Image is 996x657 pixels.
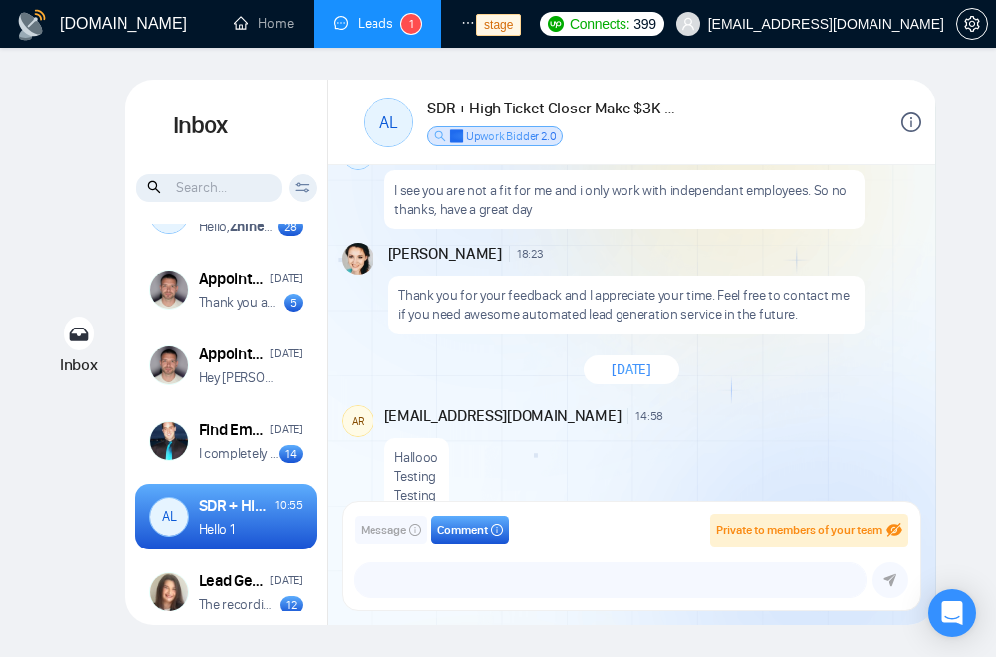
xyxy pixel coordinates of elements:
span: 1 [409,17,414,31]
h1: Inbox [125,80,328,173]
span: [EMAIL_ADDRESS][DOMAIN_NAME] [384,405,622,427]
img: Nikita Kasianov [150,271,188,309]
input: Search... [136,174,282,202]
div: [DATE] [270,571,302,590]
span: [DATE] [612,360,650,379]
button: Commentinfo-circle [431,516,509,544]
div: 5 [284,294,303,312]
span: Connects: [570,13,629,35]
a: setting [956,16,988,32]
div: AR [343,406,373,436]
p: I completely understand why you would prefer to talk here. As much as I'd like to talk business w... [199,444,279,463]
div: 12 [280,596,303,614]
div: Appointment Setter For Instagram [199,268,265,290]
span: info-circle [901,112,921,132]
img: Jonathan DeYoung [150,422,188,460]
div: 28 [278,218,303,236]
img: Agnieszka [342,243,373,275]
button: setting [956,8,988,40]
span: setting [957,16,987,32]
p: Hello, 👋🏻 [199,217,278,236]
div: [DATE] [270,269,302,288]
img: logo [16,9,48,41]
a: messageLeads1 [334,15,421,32]
span: Inbox [60,355,98,374]
span: 14:58 [635,408,663,424]
div: [DATE] [270,344,302,363]
span: Comment [437,521,488,540]
div: Find Email Leads For Upwork Client Agencies [199,419,265,441]
div: 10:55 [275,496,303,515]
p: Thank you and I appreciate your time. Feel free to contact me if you need awesome automated lead ... [199,293,282,312]
p: Hey [PERSON_NAME], thanks for applying for this position! [199,368,282,387]
img: Dariia Boichuk [150,573,188,611]
span: eye-invisible [886,522,902,538]
div: Lead Generation Expert for UX/UI designers team [199,570,265,592]
p: I see you are not a fit for me and i only work with independant employees. So no thanks, have a g... [394,181,854,219]
p: Thank you for your feedback and I appreciate your time. Feel free to contact me if you need aweso... [398,286,855,324]
a: homeHome [234,15,294,32]
span: ellipsis [461,16,475,30]
div: 14 [279,445,303,463]
sup: 1 [401,14,421,34]
button: Messageinfo-circle [355,516,427,544]
span: [PERSON_NAME] [388,243,502,265]
span: info-circle [409,524,421,536]
div: Open Intercom Messenger [928,589,976,637]
p: Hallooo [394,448,438,467]
span: 399 [633,13,655,35]
img: Nikita Kasianov [150,346,188,384]
div: Appointment Setter For Instagram [199,343,265,365]
span: ✅ Upwork Bidder 2.0 [449,129,556,143]
span: Message [361,521,406,540]
p: Testing [394,467,438,486]
div: SDR + High Ticket Closer Make $3K-$15k monthly 100% comission based only. [199,495,270,517]
span: user [681,17,695,31]
span: info-circle [491,524,503,536]
img: upwork-logo.png [548,16,564,32]
p: Hello 1 [199,520,235,539]
h1: SDR + High Ticket Closer Make $3K-$15k monthly 100% comission based only. [427,98,676,119]
strong: Zhineng Hong [230,218,315,235]
span: 18:23 [517,246,544,262]
span: search [434,130,446,142]
div: AL [150,498,188,536]
div: [DATE] [270,420,302,439]
span: Private to members of your team [716,523,882,537]
span: search [147,176,164,198]
span: stage [476,14,521,36]
div: AL [365,99,412,146]
p: The recording from the meeting on now available [199,595,280,614]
